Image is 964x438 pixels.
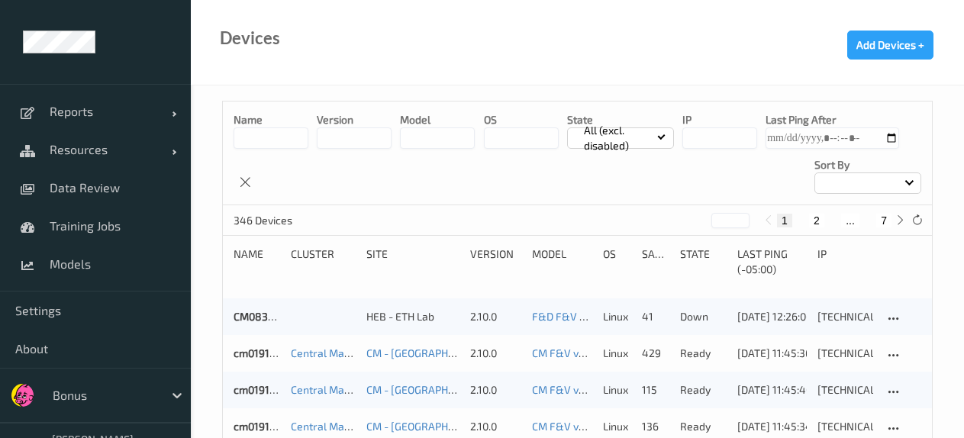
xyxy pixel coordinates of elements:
[642,382,670,398] div: 115
[470,246,521,277] div: version
[766,112,899,127] p: Last Ping After
[603,382,631,398] p: linux
[366,309,459,324] div: HEB - ETH Lab
[291,346,388,359] a: Central Market Trial
[291,420,388,433] a: Central Market Trial
[680,346,727,361] p: ready
[532,246,592,277] div: Model
[817,419,873,434] div: [TECHNICAL_ID]
[234,310,318,323] a: CM0838bizEdg27
[737,246,807,277] div: Last Ping (-05:00)
[680,246,727,277] div: State
[532,383,700,396] a: CM F&V v3 [DATE] 08:27 Auto Save
[603,309,631,324] p: linux
[603,419,631,434] p: linux
[847,31,933,60] button: Add Devices +
[470,419,521,434] div: 2.10.0
[680,419,727,434] p: ready
[579,123,658,153] p: All (excl. disabled)
[234,112,308,127] p: Name
[876,214,891,227] button: 7
[817,246,873,277] div: ip
[567,112,674,127] p: State
[603,346,631,361] p: linux
[737,382,807,398] div: [DATE] 11:45:40
[470,346,521,361] div: 2.10.0
[777,214,792,227] button: 1
[291,246,356,277] div: Cluster
[366,383,491,396] a: CM - [GEOGRAPHIC_DATA]
[291,383,388,396] a: Central Market Trial
[680,382,727,398] p: ready
[532,420,700,433] a: CM F&V v3 [DATE] 08:27 Auto Save
[484,112,559,127] p: OS
[470,382,521,398] div: 2.10.0
[532,346,700,359] a: CM F&V v3 [DATE] 08:27 Auto Save
[234,346,312,359] a: cm0191bizedg12
[470,309,521,324] div: 2.10.0
[317,112,392,127] p: version
[642,346,670,361] div: 429
[737,309,807,324] div: [DATE] 12:26:06
[366,246,459,277] div: Site
[809,214,824,227] button: 2
[817,382,873,398] div: [TECHNICAL_ID]
[817,309,873,324] div: [TECHNICAL_ID]
[814,157,921,172] p: Sort by
[680,309,727,324] p: down
[366,346,491,359] a: CM - [GEOGRAPHIC_DATA]
[817,346,873,361] div: [TECHNICAL_ID]
[234,383,314,396] a: cm0191bizedg47
[737,346,807,361] div: [DATE] 11:45:36
[234,213,348,228] p: 346 Devices
[642,246,670,277] div: Samples
[841,214,859,227] button: ...
[642,309,670,324] div: 41
[532,310,755,323] a: F&D F&V Produce v2.7 [DATE] 17:48 Auto Save
[234,246,280,277] div: Name
[603,246,631,277] div: OS
[737,419,807,434] div: [DATE] 11:45:34
[682,112,757,127] p: IP
[366,420,491,433] a: CM - [GEOGRAPHIC_DATA]
[642,419,670,434] div: 136
[234,420,312,433] a: cm0191bizedg13
[220,31,280,46] div: Devices
[400,112,475,127] p: model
